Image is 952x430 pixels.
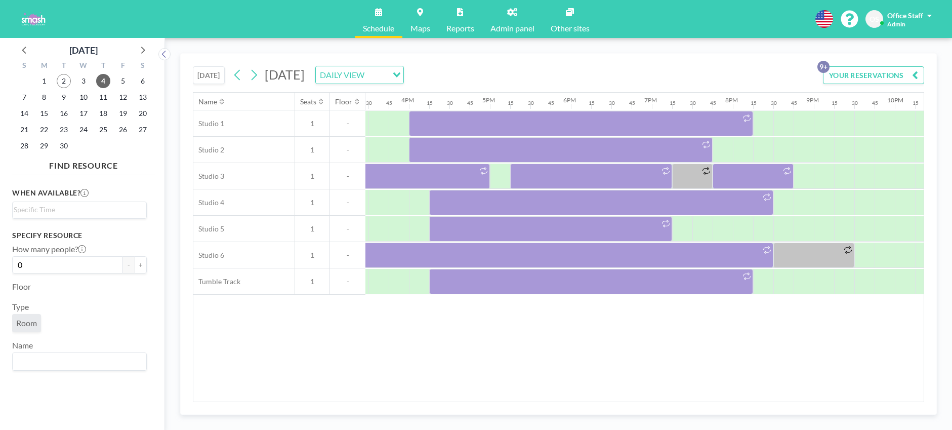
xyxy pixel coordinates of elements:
span: 1 [295,172,329,181]
span: Tuesday, September 9, 2025 [57,90,71,104]
button: + [135,256,147,273]
div: 30 [528,100,534,106]
h4: FIND RESOURCE [12,157,155,171]
button: [DATE] [193,66,225,84]
div: Search for option [13,202,146,217]
span: Wednesday, September 10, 2025 [76,90,91,104]
input: Search for option [367,68,387,82]
div: Search for option [316,66,403,84]
span: 1 [295,277,329,286]
div: 7PM [644,96,657,104]
span: 1 [295,224,329,233]
label: Name [12,340,33,350]
div: T [93,60,113,73]
div: 15 [508,100,514,106]
div: 30 [447,100,453,106]
span: - [330,224,365,233]
span: Studio 3 [193,172,224,181]
span: Friday, September 5, 2025 [116,74,130,88]
span: Office Staff [887,11,923,20]
span: Admin [887,20,905,28]
div: 45 [386,100,392,106]
span: - [330,145,365,154]
span: Saturday, September 6, 2025 [136,74,150,88]
span: Sunday, September 7, 2025 [17,90,31,104]
div: 5PM [482,96,495,104]
button: YOUR RESERVATIONS9+ [823,66,924,84]
span: Admin panel [490,24,534,32]
span: Monday, September 29, 2025 [37,139,51,153]
span: Studio 6 [193,251,224,260]
div: M [34,60,54,73]
span: 1 [295,119,329,128]
span: Monday, September 22, 2025 [37,123,51,137]
button: - [122,256,135,273]
div: 15 [589,100,595,106]
span: Sunday, September 28, 2025 [17,139,31,153]
div: 45 [710,100,716,106]
span: Studio 1 [193,119,224,128]
span: Thursday, September 25, 2025 [96,123,110,137]
span: Thursday, September 11, 2025 [96,90,110,104]
p: 9+ [817,61,830,73]
span: Saturday, September 27, 2025 [136,123,150,137]
input: Search for option [14,204,141,215]
label: How many people? [12,244,86,254]
div: 30 [609,100,615,106]
span: [DATE] [265,67,305,82]
div: 15 [751,100,757,106]
span: - [330,277,365,286]
div: 10PM [887,96,903,104]
div: T [54,60,74,73]
span: Wednesday, September 24, 2025 [76,123,91,137]
span: Studio 5 [193,224,224,233]
span: Thursday, September 4, 2025 [96,74,110,88]
div: 45 [791,100,797,106]
span: 1 [295,145,329,154]
span: Schedule [363,24,394,32]
div: 30 [852,100,858,106]
span: Thursday, September 18, 2025 [96,106,110,121]
span: - [330,119,365,128]
div: 15 [427,100,433,106]
span: Tumble Track [193,277,240,286]
span: Friday, September 19, 2025 [116,106,130,121]
span: Studio 4 [193,198,224,207]
span: Wednesday, September 3, 2025 [76,74,91,88]
span: Tuesday, September 30, 2025 [57,139,71,153]
div: 30 [690,100,696,106]
div: 45 [629,100,635,106]
div: 8PM [725,96,738,104]
span: 1 [295,251,329,260]
span: DAILY VIEW [318,68,366,82]
span: Monday, September 1, 2025 [37,74,51,88]
div: Floor [335,97,352,106]
div: W [74,60,94,73]
span: Sunday, September 21, 2025 [17,123,31,137]
span: OS [870,15,879,24]
span: Room [16,318,37,328]
div: Seats [300,97,316,106]
div: F [113,60,133,73]
span: Tuesday, September 16, 2025 [57,106,71,121]
div: 45 [467,100,473,106]
h3: Specify resource [12,231,147,240]
span: Saturday, September 13, 2025 [136,90,150,104]
label: Type [12,302,29,312]
span: Reports [446,24,474,32]
span: Saturday, September 20, 2025 [136,106,150,121]
label: Floor [12,282,31,292]
div: [DATE] [69,43,98,57]
div: S [133,60,152,73]
span: Friday, September 12, 2025 [116,90,130,104]
span: Sunday, September 14, 2025 [17,106,31,121]
div: 4PM [401,96,414,104]
span: Studio 2 [193,145,224,154]
span: Monday, September 8, 2025 [37,90,51,104]
input: Search for option [14,355,141,368]
div: 45 [872,100,878,106]
div: 15 [832,100,838,106]
span: Friday, September 26, 2025 [116,123,130,137]
div: 45 [548,100,554,106]
span: 1 [295,198,329,207]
